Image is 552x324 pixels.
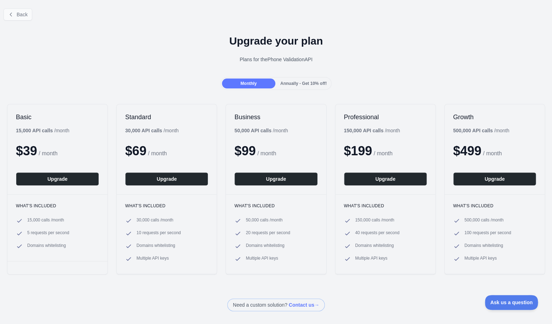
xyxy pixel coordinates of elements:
h2: Business [234,113,317,121]
span: $ 499 [453,144,481,158]
b: 150,000 API calls [344,128,383,133]
div: / month [234,127,288,134]
b: 500,000 API calls [453,128,493,133]
div: / month [344,127,400,134]
h2: Growth [453,113,536,121]
b: 50,000 API calls [234,128,271,133]
span: $ 199 [344,144,372,158]
div: / month [453,127,509,134]
h2: Professional [344,113,427,121]
span: $ 99 [234,144,256,158]
h2: Standard [125,113,208,121]
iframe: Toggle Customer Support [485,295,538,310]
